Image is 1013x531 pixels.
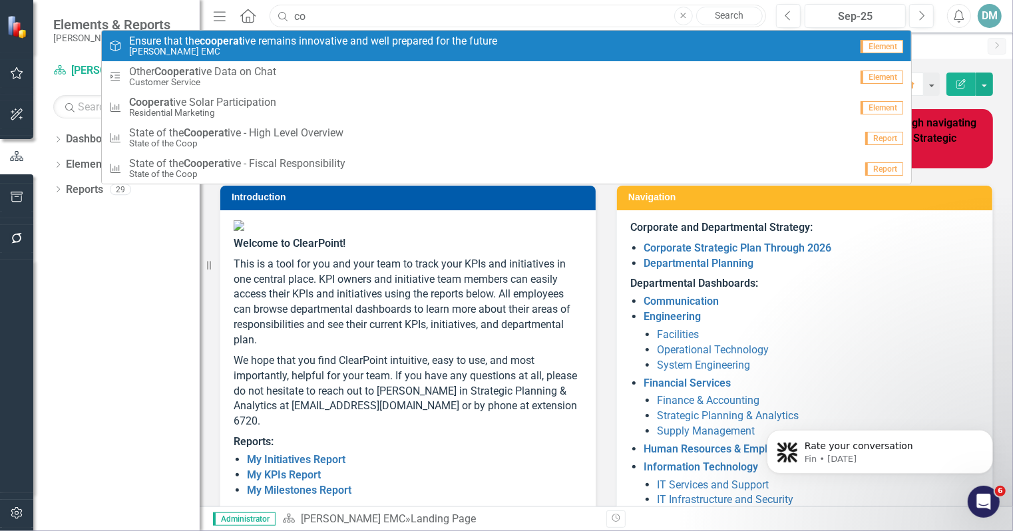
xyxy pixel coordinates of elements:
[129,108,276,118] small: Residential Marketing
[657,359,750,371] a: System Engineering
[129,96,276,108] span: ive Solar Participation
[53,95,186,118] input: Search Below...
[66,157,110,172] a: Elements
[129,127,343,139] span: State of the ive - High Level Overview
[644,242,831,254] a: Corporate Strategic Plan Through 2026
[644,442,857,455] a: Human Resources & Employee Development
[644,295,719,307] a: Communication
[66,182,103,198] a: Reports
[657,478,769,491] a: IT Services and Support
[809,9,901,25] div: Sep-25
[184,126,228,139] strong: Cooperat
[102,122,911,153] a: State of theCooperative - High Level OverviewState of the CoopReport
[628,192,986,202] h3: Navigation
[129,47,497,57] small: [PERSON_NAME] EMC
[282,512,596,527] div: »
[861,40,903,53] span: Element
[247,453,345,466] a: My Initiatives Report
[102,61,911,92] a: Otherive Data on ChatCustomer ServiceElement
[865,132,903,145] span: Report
[53,17,170,33] span: Elements & Reports
[234,351,582,432] p: We hope that you find ClearPoint intuitive, easy to use, and most importantly, helpful for your t...
[200,35,242,47] strong: cooperat
[184,157,228,170] strong: Cooperat
[234,220,582,231] img: Jackson%20EMC%20high_res%20v2.png
[102,92,911,122] a: ive Solar ParticipationResidential MarketingElement
[102,153,911,184] a: State of theCooperative - Fiscal ResponsibilityState of the CoopReport
[129,35,497,47] span: Ensure that the ive remains innovative and well prepared for the future
[102,31,911,61] a: Ensure that thecooperative remains innovative and well prepared for the future[PERSON_NAME] EMCEl...
[630,221,813,234] strong: Corporate and Departmental Strategy:
[630,277,758,289] strong: Departmental Dashboards:
[53,33,170,43] small: [PERSON_NAME] EMC
[861,71,903,84] span: Element
[978,4,1002,28] button: DM
[968,486,1000,518] iframe: Intercom live chat
[53,63,186,79] a: [PERSON_NAME] EMC
[247,468,321,481] a: My KPIs Report
[644,460,758,473] a: Information Technology
[232,192,589,202] h3: Introduction
[234,258,570,346] span: This is a tool for you and your team to track your KPIs and initiatives in one central place. KPI...
[411,512,476,525] div: Landing Page
[657,493,793,506] a: IT Infrastructure and Security
[129,158,345,170] span: State of the ive - Fiscal Responsibility
[301,512,405,525] a: [PERSON_NAME] EMC
[129,138,343,148] small: State of the Coop
[234,435,274,448] strong: Reports:
[644,377,731,389] a: Financial Services
[657,409,799,422] a: Strategic Planning & Analytics
[270,5,766,28] input: Search ClearPoint...
[805,4,906,28] button: Sep-25
[995,486,1006,496] span: 6
[110,184,131,195] div: 29
[129,66,276,78] span: Other ive Data on Chat
[747,402,1013,495] iframe: Intercom notifications message
[129,169,345,179] small: State of the Coop
[66,132,123,147] a: Dashboards
[657,328,699,341] a: Facilities
[234,237,345,250] span: Welcome to ClearPoint!
[657,425,755,437] a: Supply Management
[129,77,276,87] small: Customer Service
[696,7,763,25] a: Search
[644,310,701,323] a: Engineering
[657,343,769,356] a: Operational Technology
[644,257,753,269] a: Departmental Planning
[247,484,351,496] a: My Milestones Report
[7,15,30,39] img: ClearPoint Strategy
[213,512,276,526] span: Administrator
[865,162,903,176] span: Report
[657,394,759,407] a: Finance & Accounting
[861,101,903,114] span: Element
